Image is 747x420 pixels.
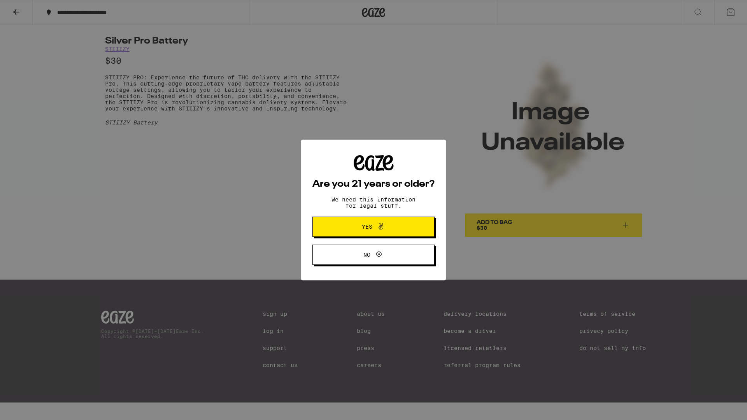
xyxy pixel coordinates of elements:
[362,224,372,229] span: Yes
[312,217,435,237] button: Yes
[363,252,370,257] span: No
[312,245,435,265] button: No
[698,397,739,416] iframe: Opens a widget where you can find more information
[325,196,422,209] p: We need this information for legal stuff.
[312,180,435,189] h2: Are you 21 years or older?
